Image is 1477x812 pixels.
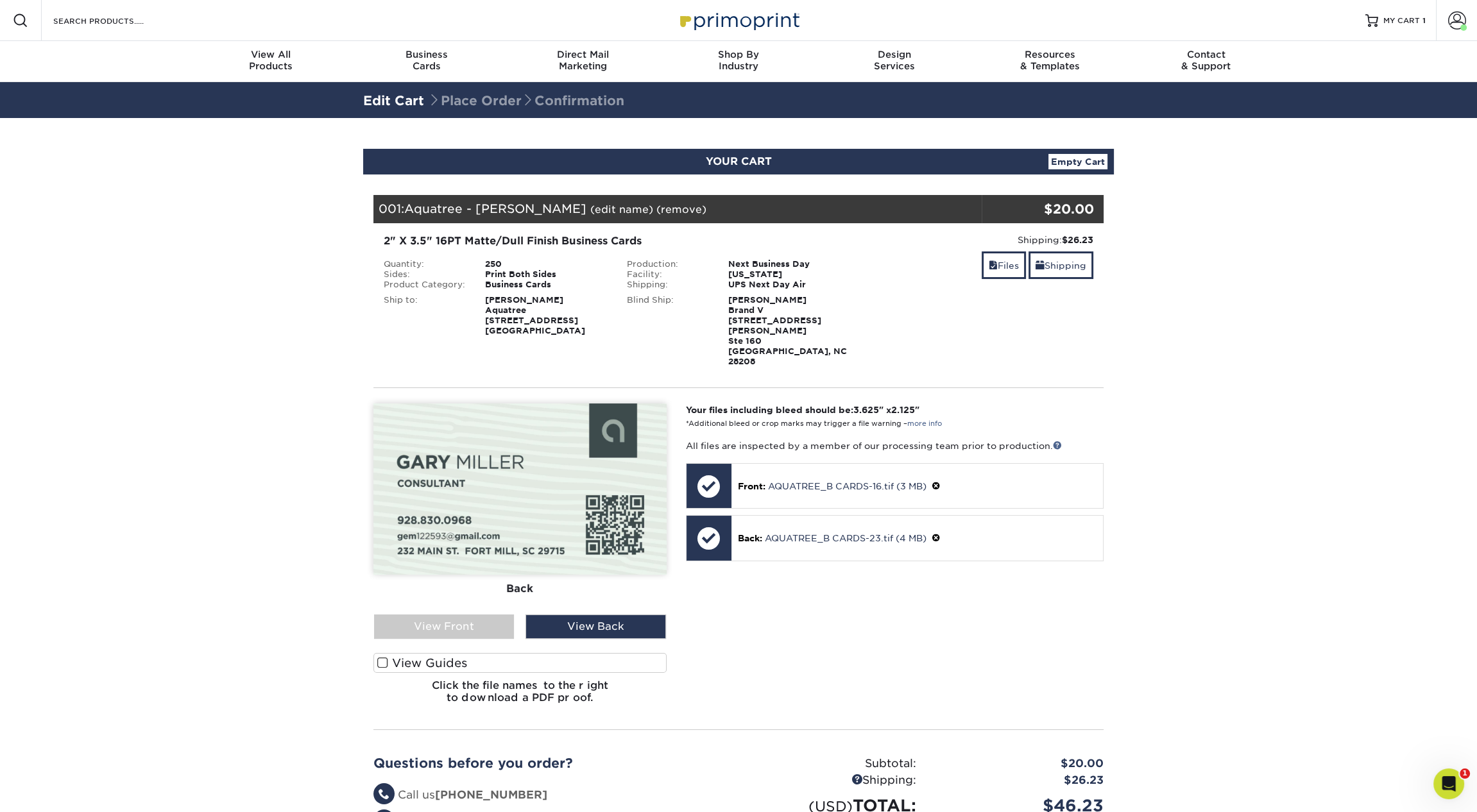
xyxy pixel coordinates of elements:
span: YOUR CART [706,155,772,167]
span: files [989,260,998,271]
div: Business Cards [475,280,617,290]
div: Sides: [374,269,475,280]
span: Design [816,49,972,60]
div: 2" X 3.5" 16PT Matte/Dull Finish Business Cards [384,233,850,249]
span: Business [349,49,505,60]
div: Back [373,575,667,603]
span: Contact [1128,49,1284,60]
a: Shipping [1029,251,1093,279]
div: View Back [525,614,665,639]
img: Primoprint [674,6,803,34]
a: Resources& Templates [972,41,1128,82]
a: (edit name) [590,203,653,216]
div: Print Both Sides [475,269,617,280]
div: Production: [617,259,719,269]
a: AQUATREE_B CARDS-16.tif (3 MB) [768,481,926,491]
span: Aquatree - [PERSON_NAME] [404,201,586,216]
div: Subtotal: [738,756,926,772]
span: View All [193,49,349,60]
input: SEARCH PRODUCTS..... [52,13,177,28]
a: more info [907,419,942,428]
li: Call us [373,787,729,804]
span: 3.625 [853,405,879,415]
strong: [PERSON_NAME] Brand V [STREET_ADDRESS][PERSON_NAME] Ste 160 [GEOGRAPHIC_DATA], NC 28208 [728,295,846,366]
small: *Additional bleed or crop marks may trigger a file warning – [686,419,942,428]
div: Marketing [505,49,661,72]
span: Back: [738,533,762,543]
strong: $26.23 [1062,235,1093,245]
p: All files are inspected by a member of our processing team prior to production. [686,439,1104,452]
a: BusinessCards [349,41,505,82]
a: Empty Cart [1048,154,1107,169]
a: AQUATREE_B CARDS-23.tif (4 MB) [765,533,926,543]
div: Ship to: [374,295,475,336]
a: Contact& Support [1128,41,1284,82]
iframe: Intercom live chat [1433,768,1464,799]
div: 001: [373,195,982,223]
span: Resources [972,49,1128,60]
div: Product Category: [374,280,475,290]
a: Files [982,251,1026,279]
div: View Front [374,614,514,639]
div: Shipping: [738,772,926,789]
iframe: Google Customer Reviews [3,773,109,808]
span: 1 [1460,768,1470,779]
div: 250 [475,259,617,269]
span: Direct Mail [505,49,661,60]
div: [US_STATE] [718,269,860,280]
span: Place Order Confirmation [428,93,624,108]
strong: Your files including bleed should be: " x " [686,405,919,415]
div: Quantity: [374,259,475,269]
a: View AllProducts [193,41,349,82]
h2: Questions before you order? [373,756,729,771]
div: $20.00 [982,199,1094,219]
div: Products [193,49,349,72]
div: $20.00 [926,756,1113,772]
div: $26.23 [926,772,1113,789]
span: Shop By [661,49,817,60]
h6: Click the file names to the right to download a PDF proof. [373,679,667,714]
a: Edit Cart [363,93,424,108]
span: 1 [1422,16,1426,25]
div: & Support [1128,49,1284,72]
a: Direct MailMarketing [505,41,661,82]
a: Shop ByIndustry [661,41,817,82]
div: Shipping: [617,280,719,290]
div: Industry [661,49,817,72]
div: Cards [349,49,505,72]
div: UPS Next Day Air [718,280,860,290]
div: Services [816,49,972,72]
label: View Guides [373,653,667,673]
a: DesignServices [816,41,972,82]
span: MY CART [1383,15,1420,26]
strong: [PHONE_NUMBER] [435,788,547,801]
div: Shipping: [869,233,1093,246]
div: Next Business Day [718,259,860,269]
span: 2.125 [891,405,915,415]
strong: [PERSON_NAME] Aquatree [STREET_ADDRESS] [GEOGRAPHIC_DATA] [485,295,585,335]
span: Front: [738,481,765,491]
div: Blind Ship: [617,295,719,367]
div: & Templates [972,49,1128,72]
span: shipping [1036,260,1045,271]
div: Facility: [617,269,719,280]
a: (remove) [656,203,706,216]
